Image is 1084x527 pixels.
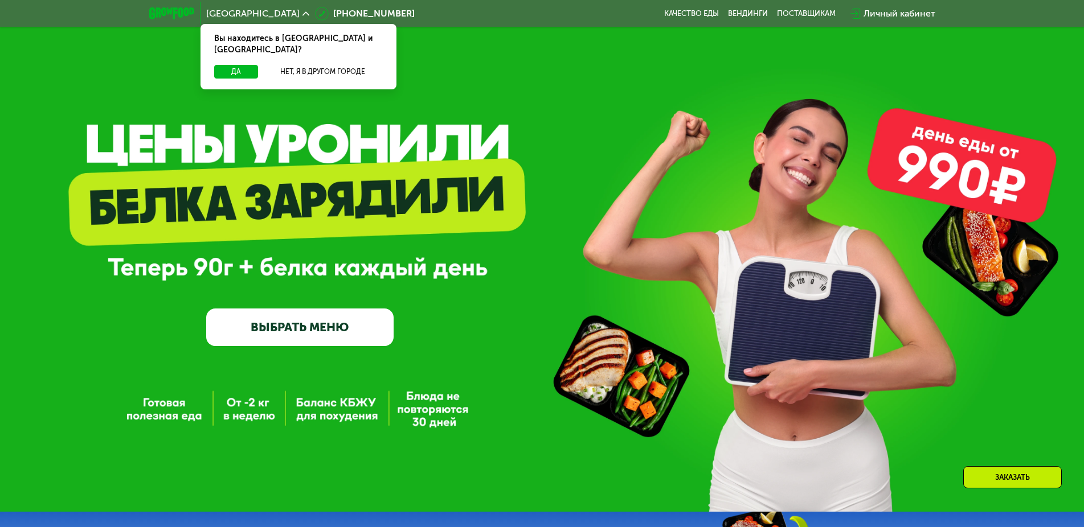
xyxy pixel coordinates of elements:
button: Нет, я в другом городе [263,65,383,79]
a: Вендинги [728,9,768,18]
div: поставщикам [777,9,836,18]
button: Да [214,65,258,79]
div: Личный кабинет [864,7,935,20]
a: [PHONE_NUMBER] [315,7,415,20]
div: Вы находитесь в [GEOGRAPHIC_DATA] и [GEOGRAPHIC_DATA]? [201,24,396,65]
a: Качество еды [664,9,719,18]
a: ВЫБРАТЬ МЕНЮ [206,308,394,346]
div: Заказать [963,466,1062,488]
span: [GEOGRAPHIC_DATA] [206,9,300,18]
